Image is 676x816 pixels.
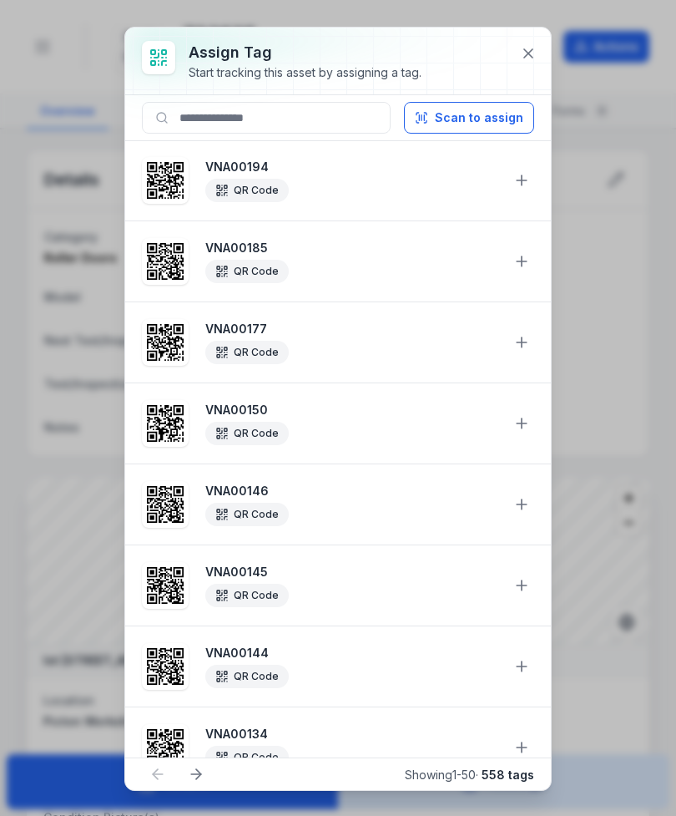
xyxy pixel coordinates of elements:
h3: Assign tag [189,41,421,64]
strong: 558 tags [482,768,534,782]
div: QR Code [205,341,289,364]
strong: VNA00145 [205,564,499,580]
div: QR Code [205,179,289,202]
strong: VNA00144 [205,645,499,661]
strong: VNA00194 [205,159,499,175]
div: QR Code [205,260,289,283]
strong: VNA00185 [205,240,499,256]
strong: VNA00134 [205,726,499,743]
div: Start tracking this asset by assigning a tag. [189,64,421,81]
div: QR Code [205,503,289,526]
button: Scan to assign [404,102,534,134]
strong: VNA00177 [205,321,499,337]
div: QR Code [205,665,289,688]
div: QR Code [205,746,289,769]
span: Showing 1 - 50 · [405,768,534,782]
div: QR Code [205,584,289,607]
div: QR Code [205,422,289,445]
strong: VNA00150 [205,402,499,418]
strong: VNA00146 [205,483,499,499]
